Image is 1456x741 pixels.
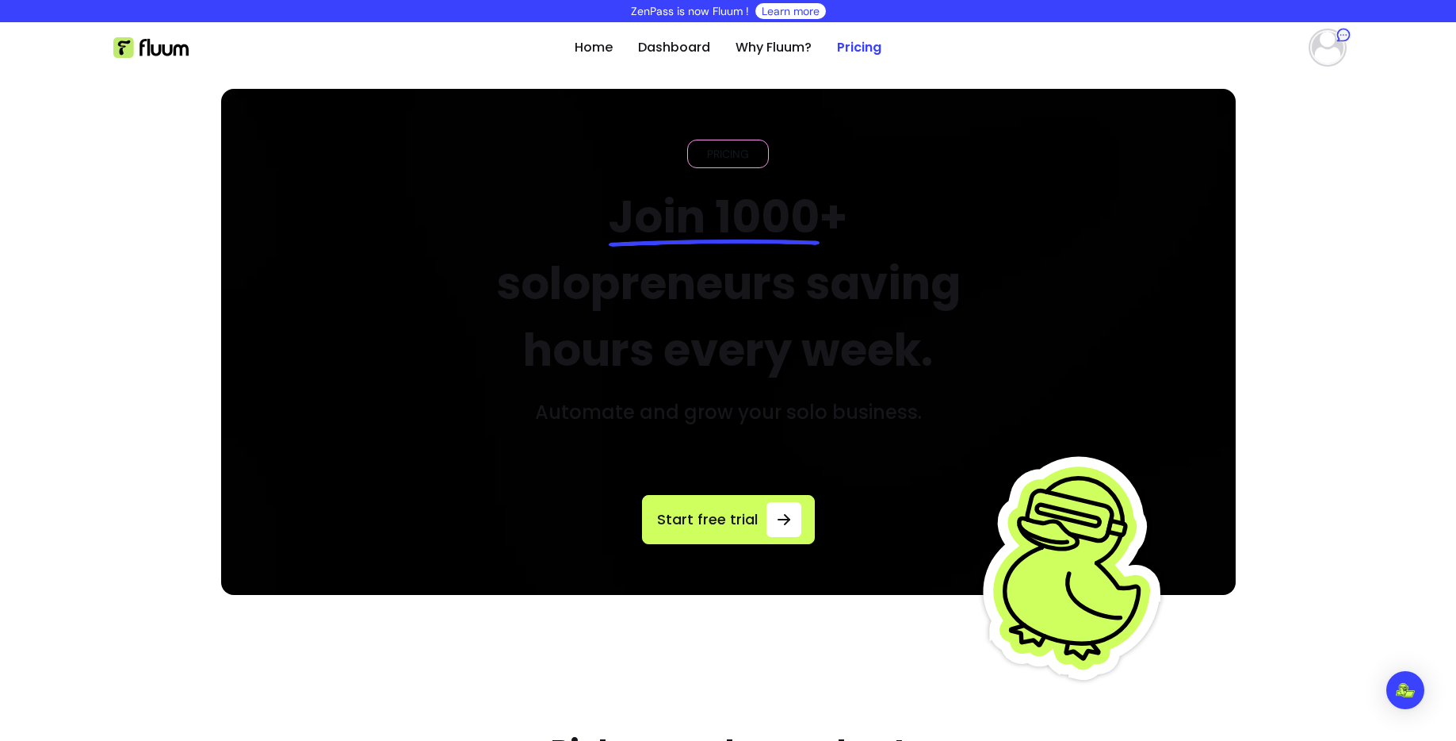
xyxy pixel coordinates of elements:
a: Start free trial [642,495,815,544]
span: PRICING [701,146,755,162]
p: ZenPass is now Fluum ! [631,3,749,19]
a: Home [575,38,613,57]
div: Open Intercom Messenger [1386,671,1424,709]
a: Dashboard [638,38,710,57]
span: Start free trial [655,509,760,531]
button: avatar [1305,32,1343,63]
h2: + solopreneurs saving hours every week. [460,184,996,384]
h3: Automate and grow your solo business. [535,400,922,425]
img: Fluum Logo [113,37,189,58]
a: Learn more [762,3,820,19]
img: avatar [1312,32,1343,63]
a: Why Fluum? [736,38,812,57]
a: Pricing [837,38,881,57]
span: Join 1000 [609,186,820,248]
